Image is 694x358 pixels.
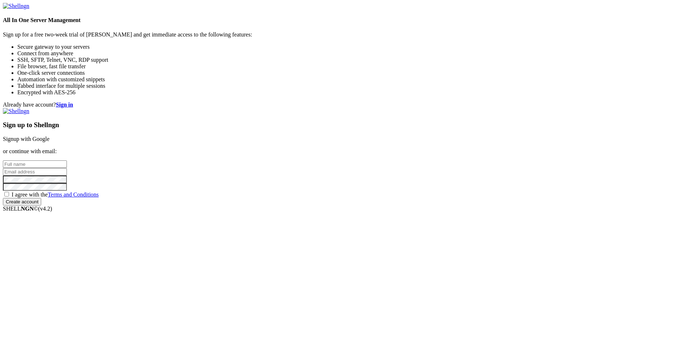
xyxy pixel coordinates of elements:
img: Shellngn [3,3,29,9]
h4: All In One Server Management [3,17,691,23]
input: Full name [3,160,67,168]
span: I agree with the [12,191,99,198]
li: Encrypted with AES-256 [17,89,691,96]
p: or continue with email: [3,148,691,155]
input: I agree with theTerms and Conditions [4,192,9,197]
input: Create account [3,198,41,206]
span: 4.2.0 [38,206,52,212]
li: Secure gateway to your servers [17,44,691,50]
li: One-click server connections [17,70,691,76]
div: Already have account? [3,102,691,108]
img: Shellngn [3,108,29,115]
li: Automation with customized snippets [17,76,691,83]
li: Connect from anywhere [17,50,691,57]
h3: Sign up to Shellngn [3,121,691,129]
li: File browser, fast file transfer [17,63,691,70]
li: Tabbed interface for multiple sessions [17,83,691,89]
span: SHELL © [3,206,52,212]
a: Sign in [56,102,73,108]
li: SSH, SFTP, Telnet, VNC, RDP support [17,57,691,63]
b: NGN [21,206,34,212]
p: Sign up for a free two-week trial of [PERSON_NAME] and get immediate access to the following feat... [3,31,691,38]
a: Terms and Conditions [48,191,99,198]
input: Email address [3,168,67,176]
a: Signup with Google [3,136,50,142]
